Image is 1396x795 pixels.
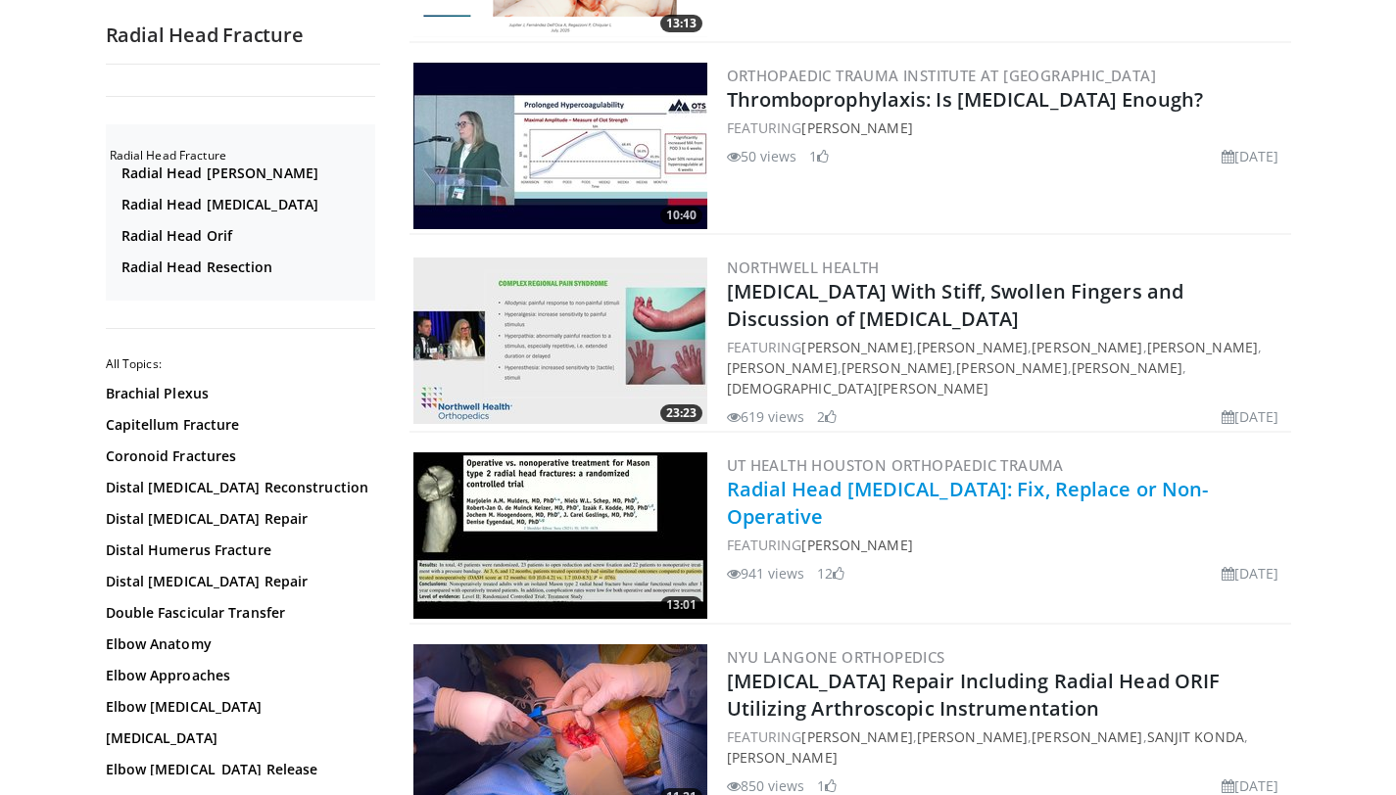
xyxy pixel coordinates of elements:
li: 50 views [727,146,797,166]
a: Distal [MEDICAL_DATA] Reconstruction [106,478,370,497]
li: [DATE] [1222,406,1279,427]
a: Elbow Approaches [106,666,370,685]
a: [MEDICAL_DATA] [106,728,370,748]
img: a54cc784-518b-4461-955e-83908bbfa341.300x170_q85_crop-smart_upscale.jpg [413,452,707,619]
img: 669e8dd2-25ae-4ed0-9273-3d4b0083ea1e.300x170_q85_crop-smart_upscale.jpg [413,63,707,229]
h2: Radial Head Fracture [110,148,375,164]
a: [PERSON_NAME] [917,338,1028,356]
h2: Radial Head Fracture [106,23,380,48]
a: [PERSON_NAME] [801,727,912,746]
a: [PERSON_NAME] [727,748,838,767]
a: [MEDICAL_DATA] Repair Including Radial Head ORIF Utilizing Arthroscopic Instrumentation [727,668,1221,722]
a: 23:23 [413,257,707,424]
a: [PERSON_NAME] [801,338,912,356]
span: 13:13 [660,15,702,32]
span: 23:23 [660,404,702,422]
span: 10:40 [660,207,702,224]
a: Thromboprophylaxis: Is [MEDICAL_DATA] Enough? [727,86,1204,113]
li: 941 views [727,563,805,584]
a: Distal [MEDICAL_DATA] Repair [106,509,370,529]
a: Capitellum Fracture [106,415,370,435]
a: Radial Head [MEDICAL_DATA]: Fix, Replace or Non-Operative [727,476,1209,530]
a: Northwell Health [727,257,880,277]
a: Brachial Plexus [106,384,370,403]
a: Radial Head Resection [121,257,370,277]
li: [DATE] [1222,146,1279,166]
a: [PERSON_NAME] [1032,338,1142,356]
a: Radial Head [PERSON_NAME] [121,164,370,183]
a: [PERSON_NAME] [956,358,1067,377]
li: 1 [809,146,829,166]
div: FEATURING [727,535,1287,555]
li: 2 [817,406,837,427]
div: FEATURING [727,117,1287,138]
a: [MEDICAL_DATA] With Stiff, Swollen Fingers and Discussion of [MEDICAL_DATA] [727,278,1184,332]
li: 619 views [727,406,805,427]
a: Coronoid Fractures [106,446,370,466]
a: NYU Langone Orthopedics [727,647,945,667]
a: [PERSON_NAME] [727,358,838,377]
a: Elbow [MEDICAL_DATA] [106,697,370,717]
a: [DEMOGRAPHIC_DATA][PERSON_NAME] [727,379,989,397]
span: 13:01 [660,596,702,614]
a: Sanjit Konda [1147,727,1244,746]
a: 13:01 [413,452,707,619]
a: [PERSON_NAME] [1072,358,1182,377]
a: Double Fascicular Transfer [106,603,370,623]
a: Orthopaedic Trauma Institute at [GEOGRAPHIC_DATA] [727,66,1157,85]
a: Radial Head [MEDICAL_DATA] [121,195,370,214]
a: [PERSON_NAME] [801,536,912,554]
a: [PERSON_NAME] [801,118,912,137]
a: [PERSON_NAME] [917,727,1028,746]
a: [PERSON_NAME] [1032,727,1142,746]
a: [PERSON_NAME] [1147,338,1258,356]
a: 10:40 [413,63,707,229]
a: UT Health Houston Orthopaedic Trauma [727,455,1064,475]
a: [PERSON_NAME] [842,358,952,377]
a: Distal [MEDICAL_DATA] Repair [106,572,370,591]
a: Elbow Anatomy [106,634,370,654]
li: [DATE] [1222,563,1279,584]
a: Radial Head Orif [121,226,370,246]
a: Elbow [MEDICAL_DATA] Release [106,760,370,779]
h2: All Topics: [106,356,375,372]
a: Distal Humerus Fracture [106,540,370,560]
li: 12 [817,563,844,584]
div: FEATURING , , , , [727,726,1287,768]
img: 058340f4-b7a9-43bf-b36d-410106e36cc5.300x170_q85_crop-smart_upscale.jpg [413,257,707,424]
div: FEATURING , , , , , , , , [727,337,1287,398]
